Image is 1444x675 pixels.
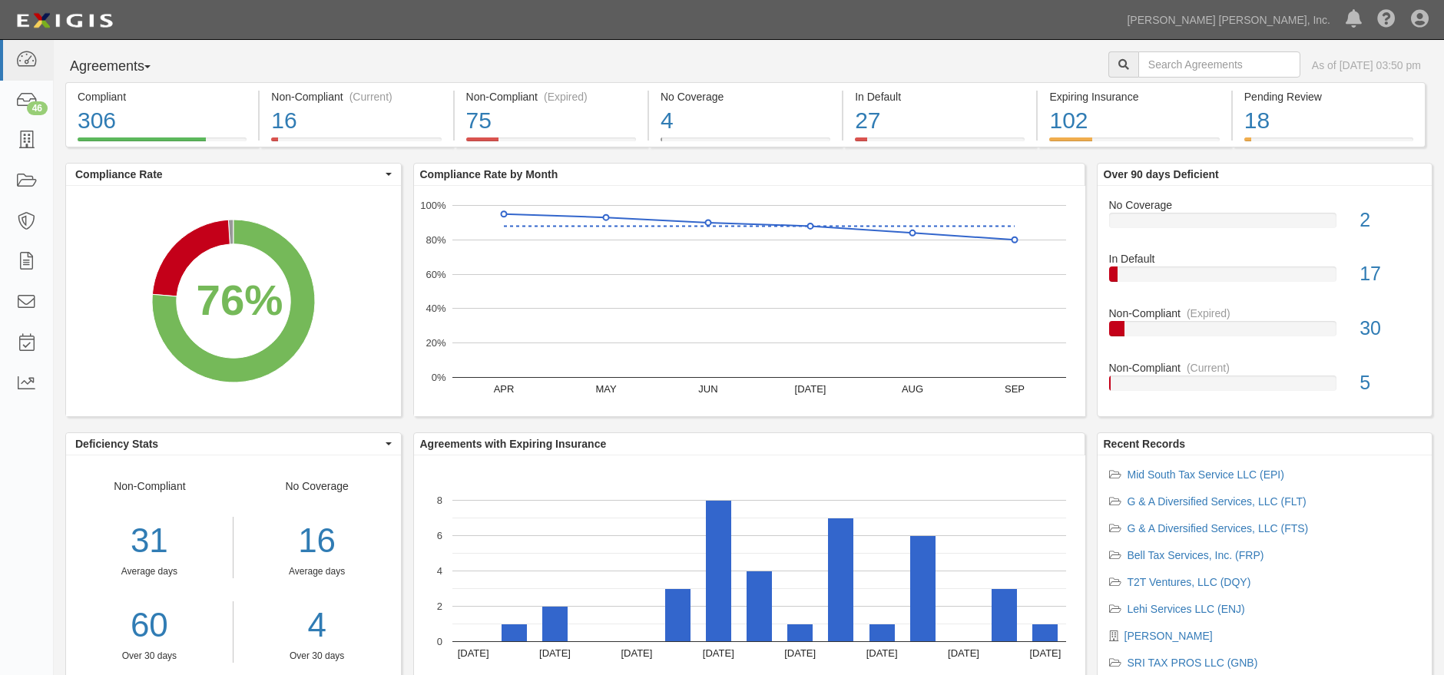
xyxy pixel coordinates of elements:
b: Agreements with Expiring Insurance [420,438,607,450]
text: 0% [431,372,445,383]
text: 6 [436,530,442,541]
div: No Coverage [1098,197,1432,213]
div: As of [DATE] 03:50 pm [1312,58,1421,73]
div: 17 [1348,260,1432,288]
div: Pending Review [1244,89,1413,104]
div: No Coverage [233,478,401,663]
text: SEP [1004,383,1024,395]
div: Over 30 days [66,650,233,663]
input: Search Agreements [1138,51,1300,78]
b: Recent Records [1104,438,1186,450]
div: Expiring Insurance [1049,89,1219,104]
div: 46 [27,101,48,115]
img: logo-5460c22ac91f19d4615b14bd174203de0afe785f0fc80cf4dbbc73dc1793850b.png [12,7,118,35]
text: 60% [426,268,445,280]
a: [PERSON_NAME] [PERSON_NAME], Inc. [1119,5,1338,35]
div: 16 [245,517,389,565]
a: Non-Compliant(Current)16 [260,137,452,150]
text: [DATE] [457,647,489,659]
svg: A chart. [66,186,401,416]
a: In Default27 [843,137,1036,150]
button: Agreements [65,51,180,82]
text: JUN [698,383,717,395]
div: In Default [855,89,1025,104]
text: 80% [426,234,445,246]
a: 60 [66,601,233,650]
text: APR [493,383,514,395]
a: SRI TAX PROS LLC (GNB) [1128,657,1258,669]
svg: A chart. [414,186,1085,416]
div: No Coverage [661,89,830,104]
text: [DATE] [621,647,652,659]
div: 30 [1348,315,1432,342]
text: [DATE] [866,647,897,659]
a: No Coverage4 [649,137,842,150]
div: (Current) [349,89,392,104]
a: [PERSON_NAME] [1124,630,1213,642]
a: Bell Tax Services, Inc. (FRP) [1128,549,1264,561]
a: Compliant306 [65,137,258,150]
text: [DATE] [948,647,979,659]
div: Compliant [78,89,247,104]
a: Non-Compliant(Current)5 [1109,360,1421,403]
div: 75 [466,104,636,137]
a: Non-Compliant(Expired)75 [455,137,647,150]
div: Average days [66,565,233,578]
div: 76% [197,269,283,331]
a: In Default17 [1109,251,1421,306]
a: Expiring Insurance102 [1038,137,1230,150]
div: 306 [78,104,247,137]
text: 20% [426,337,445,349]
text: AUG [901,383,922,395]
button: Deficiency Stats [66,433,401,455]
div: Non-Compliant [1098,306,1432,321]
div: 18 [1244,104,1413,137]
div: Non-Compliant (Current) [271,89,441,104]
div: Non-Compliant [1098,360,1432,376]
a: T2T Ventures, LLC (DQY) [1128,576,1251,588]
div: (Expired) [544,89,588,104]
a: G & A Diversified Services, LLC (FLT) [1128,495,1307,508]
a: Mid South Tax Service LLC (EPI) [1128,468,1284,481]
text: [DATE] [702,647,734,659]
div: In Default [1098,251,1432,266]
div: Non-Compliant [66,478,233,663]
span: Deficiency Stats [75,436,382,452]
text: [DATE] [794,383,826,395]
a: Non-Compliant(Expired)30 [1109,306,1421,360]
text: [DATE] [1029,647,1061,659]
div: Over 30 days [245,650,389,663]
div: 16 [271,104,441,137]
text: [DATE] [784,647,816,659]
text: 2 [436,601,442,612]
text: 4 [436,565,442,577]
text: MAY [595,383,617,395]
text: 0 [436,636,442,647]
a: No Coverage2 [1109,197,1421,252]
b: Compliance Rate by Month [420,168,558,180]
div: 102 [1049,104,1219,137]
div: Non-Compliant (Expired) [466,89,636,104]
div: 2 [1348,207,1432,234]
a: Pending Review18 [1233,137,1426,150]
b: Over 90 days Deficient [1104,168,1219,180]
text: [DATE] [539,647,571,659]
div: 27 [855,104,1025,137]
span: Compliance Rate [75,167,382,182]
div: (Current) [1187,360,1230,376]
text: 8 [436,495,442,506]
text: 40% [426,303,445,314]
a: G & A Diversified Services, LLC (FTS) [1128,522,1309,534]
button: Compliance Rate [66,164,401,185]
a: Lehi Services LLC (ENJ) [1128,603,1245,615]
text: 100% [420,200,446,211]
div: Average days [245,565,389,578]
div: 4 [661,104,830,137]
i: Help Center - Complianz [1377,11,1396,29]
div: (Expired) [1187,306,1230,321]
a: 4 [245,601,389,650]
